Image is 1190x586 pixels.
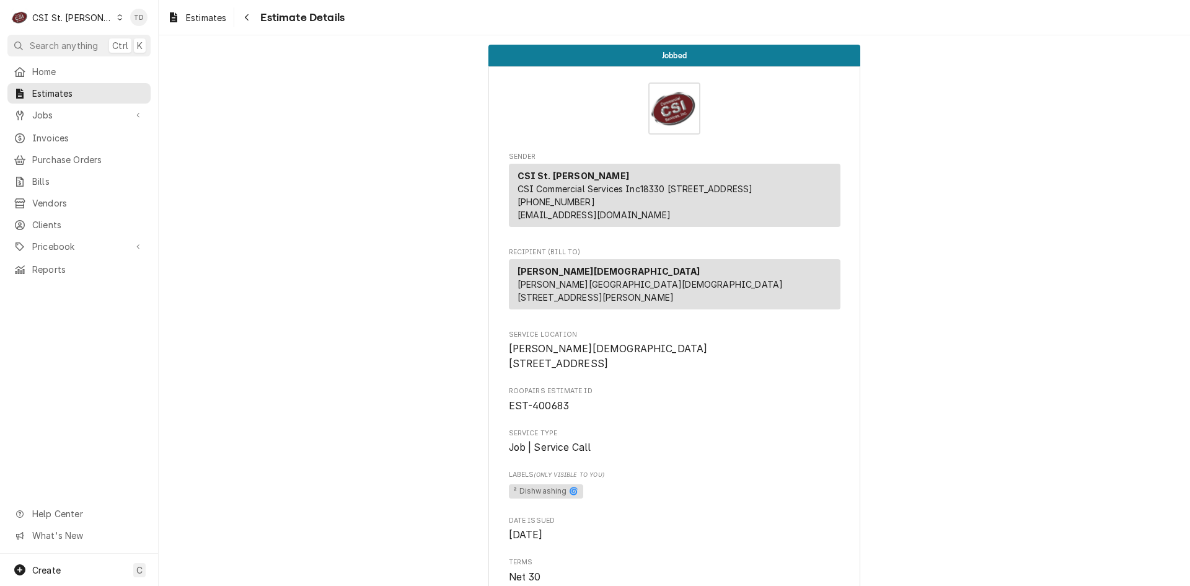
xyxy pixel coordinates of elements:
[32,218,144,231] span: Clients
[32,87,144,100] span: Estimates
[509,442,591,453] span: Job | Service Call
[509,529,543,541] span: [DATE]
[112,39,128,52] span: Ctrl
[32,11,113,24] div: CSI St. [PERSON_NAME]
[32,153,144,166] span: Purchase Orders
[32,263,144,276] span: Reports
[7,35,151,56] button: Search anythingCtrlK
[136,564,143,577] span: C
[534,471,604,478] span: (Only Visible to You)
[509,330,840,371] div: Service Location
[11,9,29,26] div: CSI St. Louis's Avatar
[509,164,840,227] div: Sender
[509,343,708,370] span: [PERSON_NAME][DEMOGRAPHIC_DATA] [STREET_ADDRESS]
[237,7,257,27] button: Navigate back
[509,516,840,543] div: Date Issued
[509,164,840,232] div: Sender
[7,171,151,192] a: Bills
[7,83,151,104] a: Estimates
[509,386,840,396] span: Roopairs Estimate ID
[509,400,570,412] span: EST-400683
[509,428,840,455] div: Service Type
[186,11,226,24] span: Estimates
[7,149,151,170] a: Purchase Orders
[32,175,144,188] span: Bills
[518,171,629,181] strong: CSI St. [PERSON_NAME]
[509,259,840,309] div: Recipient (Bill To)
[32,131,144,144] span: Invoices
[518,184,753,194] span: CSI Commercial Services Inc18330 [STREET_ADDRESS]
[518,266,700,277] strong: [PERSON_NAME][DEMOGRAPHIC_DATA]
[509,386,840,413] div: Roopairs Estimate ID
[7,128,151,148] a: Invoices
[130,9,148,26] div: Tim Devereux's Avatar
[488,45,860,66] div: Status
[7,215,151,235] a: Clients
[32,529,143,542] span: What's New
[257,9,345,26] span: Estimate Details
[509,330,840,340] span: Service Location
[30,39,98,52] span: Search anything
[509,152,840,162] span: Sender
[648,82,700,135] img: Logo
[7,259,151,280] a: Reports
[662,51,687,60] span: Jobbed
[509,342,840,371] span: Service Location
[509,247,840,315] div: Estimate Recipient
[137,39,143,52] span: K
[509,247,840,257] span: Recipient (Bill To)
[518,210,671,220] a: [EMAIL_ADDRESS][DOMAIN_NAME]
[32,65,144,78] span: Home
[7,193,151,213] a: Vendors
[509,470,840,480] span: Labels
[7,61,151,82] a: Home
[509,470,840,500] div: [object Object]
[32,565,61,575] span: Create
[32,109,126,122] span: Jobs
[509,440,840,455] span: Service Type
[509,152,840,233] div: Estimate Sender
[509,482,840,501] span: [object Object]
[509,259,840,314] div: Recipient (Bill To)
[7,504,151,524] a: Go to Help Center
[509,571,541,583] span: Net 30
[509,528,840,543] span: Date Issued
[7,105,151,125] a: Go to Jobs
[509,516,840,526] span: Date Issued
[130,9,148,26] div: TD
[509,428,840,438] span: Service Type
[32,507,143,520] span: Help Center
[518,279,783,303] span: [PERSON_NAME][GEOGRAPHIC_DATA][DEMOGRAPHIC_DATA][STREET_ADDRESS][PERSON_NAME]
[7,525,151,546] a: Go to What's New
[509,399,840,414] span: Roopairs Estimate ID
[32,240,126,253] span: Pricebook
[162,7,231,28] a: Estimates
[509,557,840,567] span: Terms
[509,570,840,585] span: Terms
[509,557,840,584] div: Terms
[509,484,583,499] span: ² Dishwashing 🌀
[32,197,144,210] span: Vendors
[518,197,595,207] a: [PHONE_NUMBER]
[11,9,29,26] div: C
[7,236,151,257] a: Go to Pricebook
